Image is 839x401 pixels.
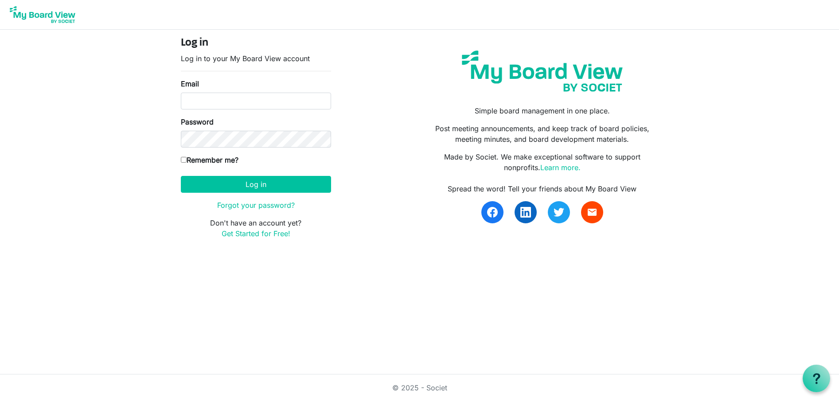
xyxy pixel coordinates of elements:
h4: Log in [181,37,331,50]
input: Remember me? [181,157,187,163]
a: © 2025 - Societ [392,383,447,392]
label: Email [181,78,199,89]
a: Learn more. [540,163,581,172]
img: twitter.svg [554,207,564,218]
a: Get Started for Free! [222,229,290,238]
p: Made by Societ. We make exceptional software to support nonprofits. [426,152,658,173]
label: Password [181,117,214,127]
p: Simple board management in one place. [426,105,658,116]
button: Log in [181,176,331,193]
img: linkedin.svg [520,207,531,218]
a: Forgot your password? [217,201,295,210]
img: facebook.svg [487,207,498,218]
p: Log in to your My Board View account [181,53,331,64]
img: my-board-view-societ.svg [455,44,629,98]
div: Spread the word! Tell your friends about My Board View [426,183,658,194]
label: Remember me? [181,155,238,165]
span: email [587,207,597,218]
a: email [581,201,603,223]
p: Post meeting announcements, and keep track of board policies, meeting minutes, and board developm... [426,123,658,144]
p: Don't have an account yet? [181,218,331,239]
img: My Board View Logo [7,4,78,26]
